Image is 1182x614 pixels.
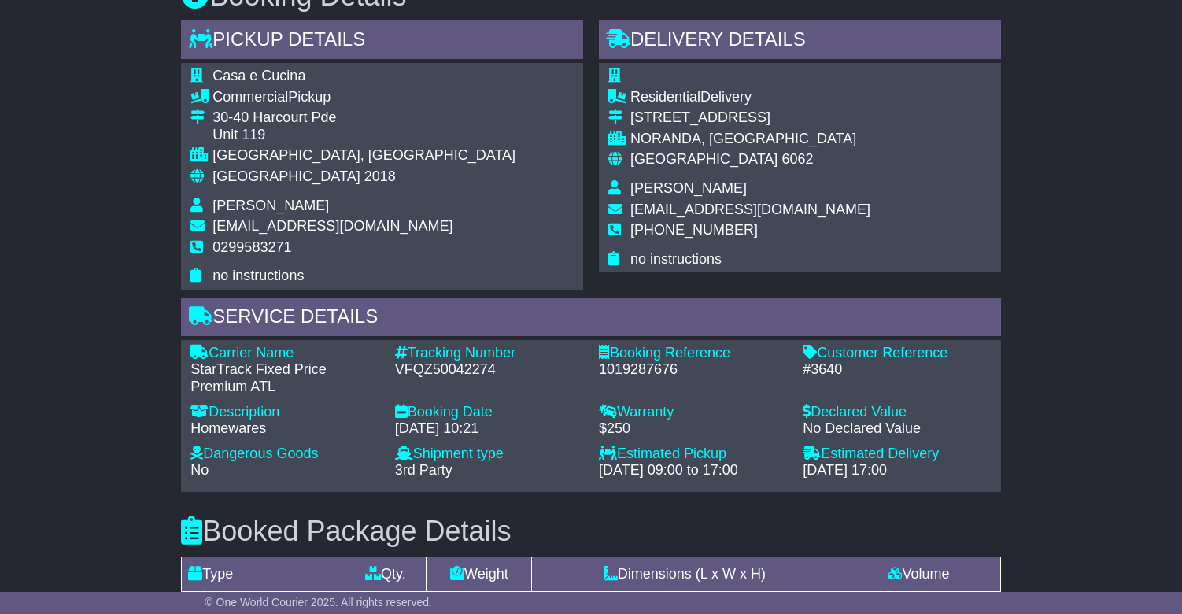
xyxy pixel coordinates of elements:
[212,198,329,213] span: [PERSON_NAME]
[212,68,305,83] span: Casa e Cucina
[532,557,837,591] td: Dimensions (L x W x H)
[599,345,787,362] div: Booking Reference
[395,345,583,362] div: Tracking Number
[803,446,991,463] div: Estimated Delivery
[190,404,379,421] div: Description
[599,446,787,463] div: Estimated Pickup
[212,168,360,184] span: [GEOGRAPHIC_DATA]
[599,361,787,379] div: 1019287676
[212,239,291,255] span: 0299583271
[630,89,700,105] span: Residential
[182,557,345,591] td: Type
[395,404,583,421] div: Booking Date
[181,20,583,63] div: Pickup Details
[212,89,515,106] div: Pickup
[630,202,870,217] span: [EMAIL_ADDRESS][DOMAIN_NAME]
[181,516,1000,547] h3: Booked Package Details
[803,345,991,362] div: Customer Reference
[395,420,583,438] div: [DATE] 10:21
[395,361,583,379] div: VFQZ50042274
[599,20,1001,63] div: Delivery Details
[364,168,396,184] span: 2018
[599,420,787,438] div: $250
[205,596,432,608] span: © One World Courier 2025. All rights reserved.
[630,131,870,148] div: NORANDA, [GEOGRAPHIC_DATA]
[803,361,991,379] div: #3640
[630,180,747,196] span: [PERSON_NAME]
[212,147,515,165] div: [GEOGRAPHIC_DATA], [GEOGRAPHIC_DATA]
[427,557,532,591] td: Weight
[781,151,813,167] span: 6062
[599,462,787,479] div: [DATE] 09:00 to 17:00
[803,462,991,479] div: [DATE] 17:00
[181,298,1000,340] div: Service Details
[190,345,379,362] div: Carrier Name
[395,446,583,463] div: Shipment type
[190,361,379,395] div: StarTrack Fixed Price Premium ATL
[630,89,870,106] div: Delivery
[212,218,452,234] span: [EMAIL_ADDRESS][DOMAIN_NAME]
[212,127,515,144] div: Unit 119
[212,109,515,127] div: 30-40 Harcourt Pde
[630,109,870,127] div: [STREET_ADDRESS]
[395,462,452,478] span: 3rd Party
[190,462,209,478] span: No
[630,151,778,167] span: [GEOGRAPHIC_DATA]
[190,446,379,463] div: Dangerous Goods
[803,420,991,438] div: No Declared Value
[345,557,427,591] td: Qty.
[212,268,304,283] span: no instructions
[599,404,787,421] div: Warranty
[630,222,758,238] span: [PHONE_NUMBER]
[837,557,1000,591] td: Volume
[212,89,288,105] span: Commercial
[190,420,379,438] div: Homewares
[630,251,722,267] span: no instructions
[803,404,991,421] div: Declared Value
